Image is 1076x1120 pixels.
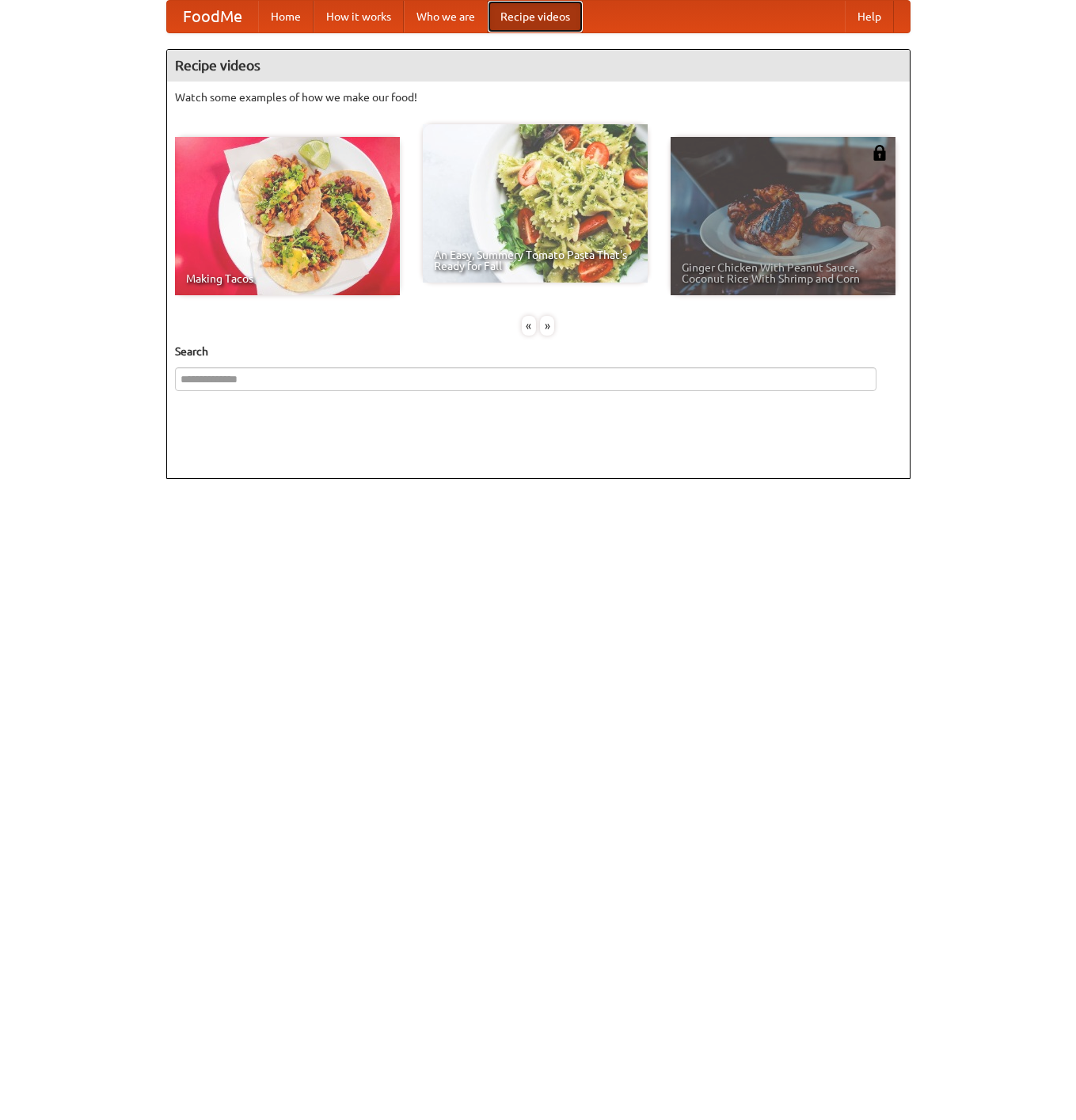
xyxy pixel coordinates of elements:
div: « [522,316,536,336]
a: Who we are [404,1,488,32]
img: 483408.png [872,145,888,161]
a: How it works [314,1,404,32]
a: Recipe videos [488,1,583,32]
a: FoodMe [167,1,258,32]
a: Home [258,1,314,32]
p: Watch some examples of how we make our food! [175,89,902,105]
h4: Recipe videos [167,50,910,82]
h5: Search [175,344,902,359]
a: An Easy, Summery Tomato Pasta That's Ready for Fall [423,124,648,283]
a: Making Tacos [175,137,400,295]
div: » [540,316,554,336]
span: Making Tacos [186,273,389,284]
a: Help [845,1,894,32]
span: An Easy, Summery Tomato Pasta That's Ready for Fall [434,249,637,271]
